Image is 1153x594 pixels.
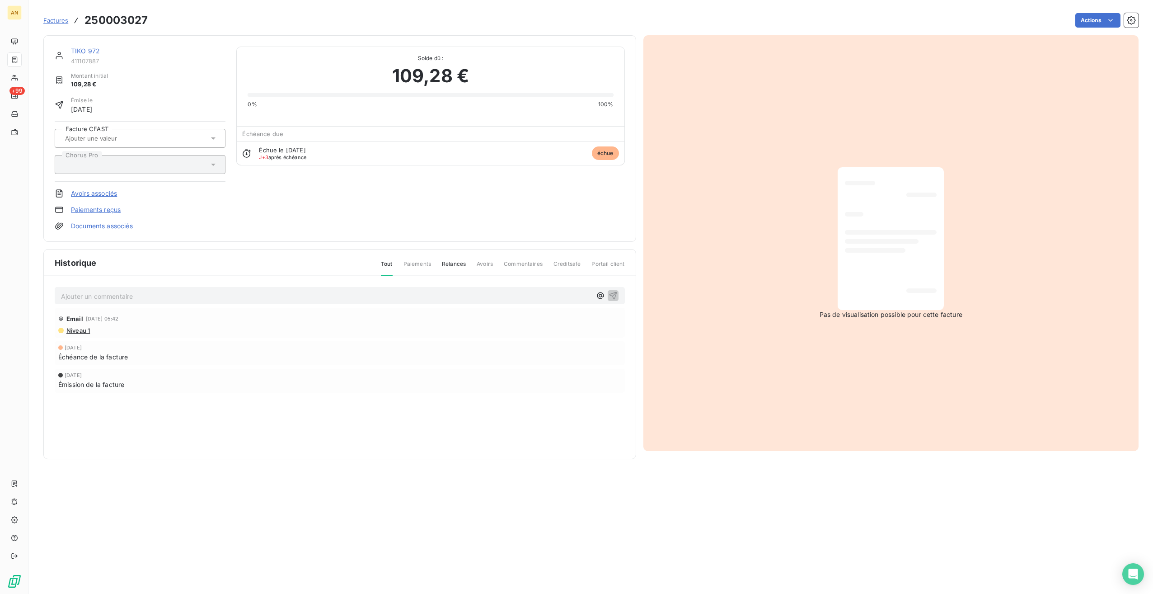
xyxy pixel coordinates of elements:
[477,260,493,275] span: Avoirs
[598,100,614,108] span: 100%
[55,257,97,269] span: Historique
[64,134,155,142] input: Ajouter une valeur
[58,380,124,389] span: Émission de la facture
[553,260,581,275] span: Creditsafe
[7,574,22,589] img: Logo LeanPay
[381,260,393,276] span: Tout
[591,260,624,275] span: Portail client
[71,104,93,114] span: [DATE]
[259,155,306,160] span: après échéance
[592,146,619,160] span: échue
[504,260,543,275] span: Commentaires
[58,352,128,362] span: Échéance de la facture
[43,17,68,24] span: Factures
[248,100,257,108] span: 0%
[65,372,82,378] span: [DATE]
[7,5,22,20] div: AN
[71,205,121,214] a: Paiements reçus
[259,154,268,160] span: J+3
[71,57,225,65] span: 411107887
[71,47,100,55] a: TIKO 972
[1122,563,1144,585] div: Open Intercom Messenger
[392,62,469,90] span: 109,28 €
[442,260,466,275] span: Relances
[820,310,962,319] span: Pas de visualisation possible pour cette facture
[86,316,119,321] span: [DATE] 05:42
[1075,13,1120,28] button: Actions
[71,222,133,231] a: Documents associés
[71,189,117,198] a: Avoirs associés
[71,72,108,80] span: Montant initial
[43,16,68,25] a: Factures
[403,260,431,275] span: Paiements
[66,315,83,322] span: Email
[71,80,108,89] span: 109,28 €
[84,12,148,28] h3: 250003027
[9,87,25,95] span: +99
[71,96,93,104] span: Émise le
[259,146,305,154] span: Échue le [DATE]
[248,54,613,62] span: Solde dû :
[66,327,90,334] span: Niveau 1
[65,345,82,350] span: [DATE]
[242,130,283,137] span: Échéance due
